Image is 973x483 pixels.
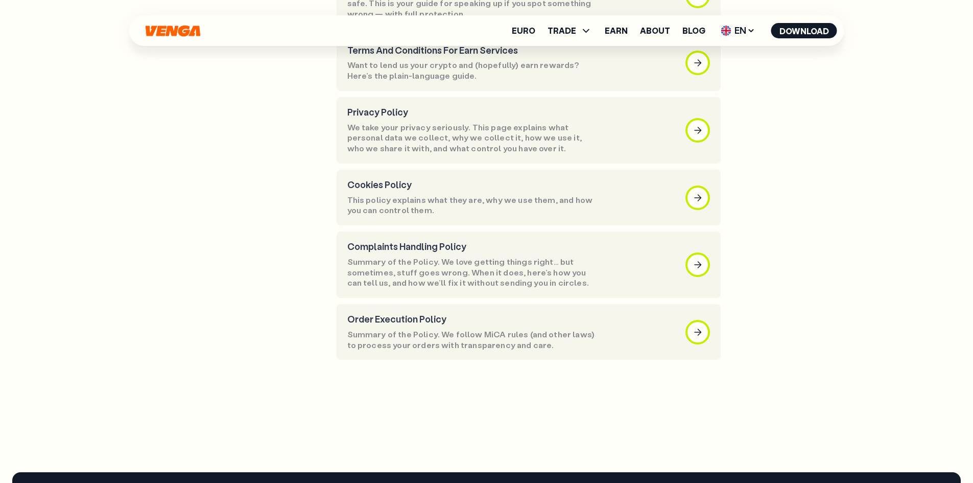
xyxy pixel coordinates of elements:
[512,27,535,35] a: Euro
[347,45,596,56] p: Terms And Conditions For Earn Services
[682,27,705,35] a: Blog
[337,35,830,91] a: Terms And Conditions For Earn ServicesWant to lend us your crypto and (hopefully) earn rewards? H...
[605,27,628,35] a: Earn
[347,107,596,118] p: Privacy Policy
[337,304,830,360] a: Order Execution PolicySummary of the Policy. We follow MiCA rules (and other laws) to process you...
[347,179,596,191] p: Cookies Policy
[718,22,759,39] span: EN
[347,329,596,351] p: Summary of the Policy. We follow MiCA rules (and other laws) to process your orders with transpar...
[337,232,830,298] a: Complaints Handling PolicySummary of the Policy. We love getting things right… but sometimes, stu...
[347,257,596,288] p: Summary of the Policy. We love getting things right… but sometimes, stuff goes wrong. When it doe...
[145,25,202,37] svg: Home
[337,97,830,164] a: Privacy PolicyWe take your privacy seriously. This page explains what personal data we collect, w...
[347,60,596,81] p: Want to lend us your crypto and (hopefully) earn rewards? Here’s the plain-language guide.
[771,23,837,38] button: Download
[640,27,670,35] a: About
[347,122,596,154] p: We take your privacy seriously. This page explains what personal data we collect, why we collect ...
[721,26,731,36] img: flag-uk
[337,170,830,225] a: Cookies PolicyThis policy explains what they are, why we use them, and how you can control them.
[347,195,596,216] p: This policy explains what they are, why we use them, and how you can control them.
[548,25,592,37] span: TRADE
[347,314,596,325] p: Order Execution Policy
[347,241,596,252] p: Complaints Handling Policy
[548,27,576,35] span: TRADE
